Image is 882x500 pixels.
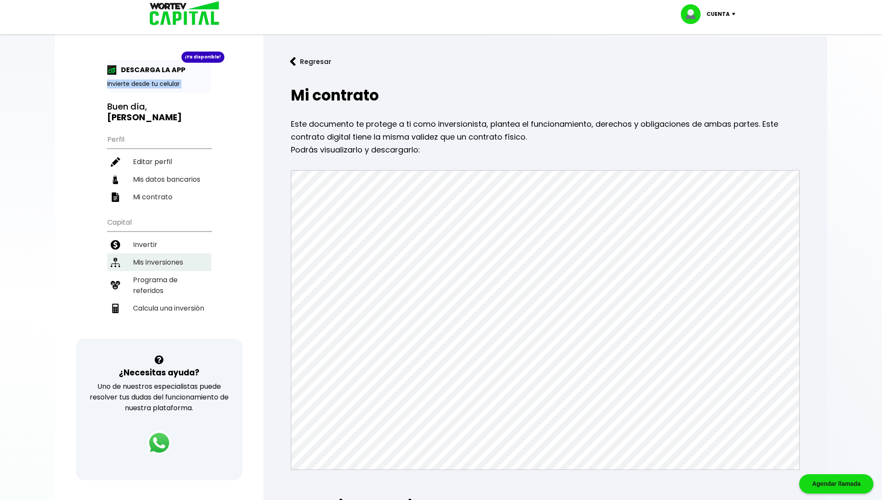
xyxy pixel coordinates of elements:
[277,50,344,73] button: Regresar
[117,64,185,75] p: DESCARGA LA APP
[107,188,211,206] a: Mi contrato
[107,130,211,206] ul: Perfil
[181,52,224,63] div: ¡Ya disponible!
[107,171,211,188] a: Mis datos bancarios
[290,57,296,66] img: flecha izquierda
[799,474,873,494] div: Agendar llamada
[107,79,211,88] p: Invierte desde tu celular
[107,299,211,317] a: Calcula una inversión
[291,143,800,156] p: Podrás visualizarlo y descargarlo:
[107,101,211,123] h3: Buen día,
[277,50,813,73] a: flecha izquierdaRegresar
[107,65,117,75] img: app-icon
[107,236,211,253] a: Invertir
[111,157,120,167] img: editar-icon.952d3147.svg
[107,271,211,299] a: Programa de referidos
[111,280,120,290] img: recomiendanos-icon.9b8e9327.svg
[111,192,120,202] img: contrato-icon.f2db500c.svg
[111,258,120,267] img: inversiones-icon.6695dc30.svg
[707,8,730,21] p: Cuenta
[107,111,182,123] b: [PERSON_NAME]
[111,175,120,184] img: datos-icon.10cf9172.svg
[681,4,707,24] img: profile-image
[730,13,741,15] img: icon-down
[107,253,211,271] a: Mis inversiones
[147,431,171,455] img: logos_whatsapp-icon.242b2217.svg
[291,118,800,143] p: Este documento te protege a ti como inversionista, plantea el funcionamiento, derechos y obligaci...
[111,240,120,250] img: invertir-icon.b3b967d7.svg
[119,366,199,379] h3: ¿Necesitas ayuda?
[111,304,120,313] img: calculadora-icon.17d418c4.svg
[87,381,232,413] p: Uno de nuestros especialistas puede resolver tus dudas del funcionamiento de nuestra plataforma.
[107,213,211,338] ul: Capital
[291,87,800,104] h2: Mi contrato
[107,153,211,171] a: Editar perfil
